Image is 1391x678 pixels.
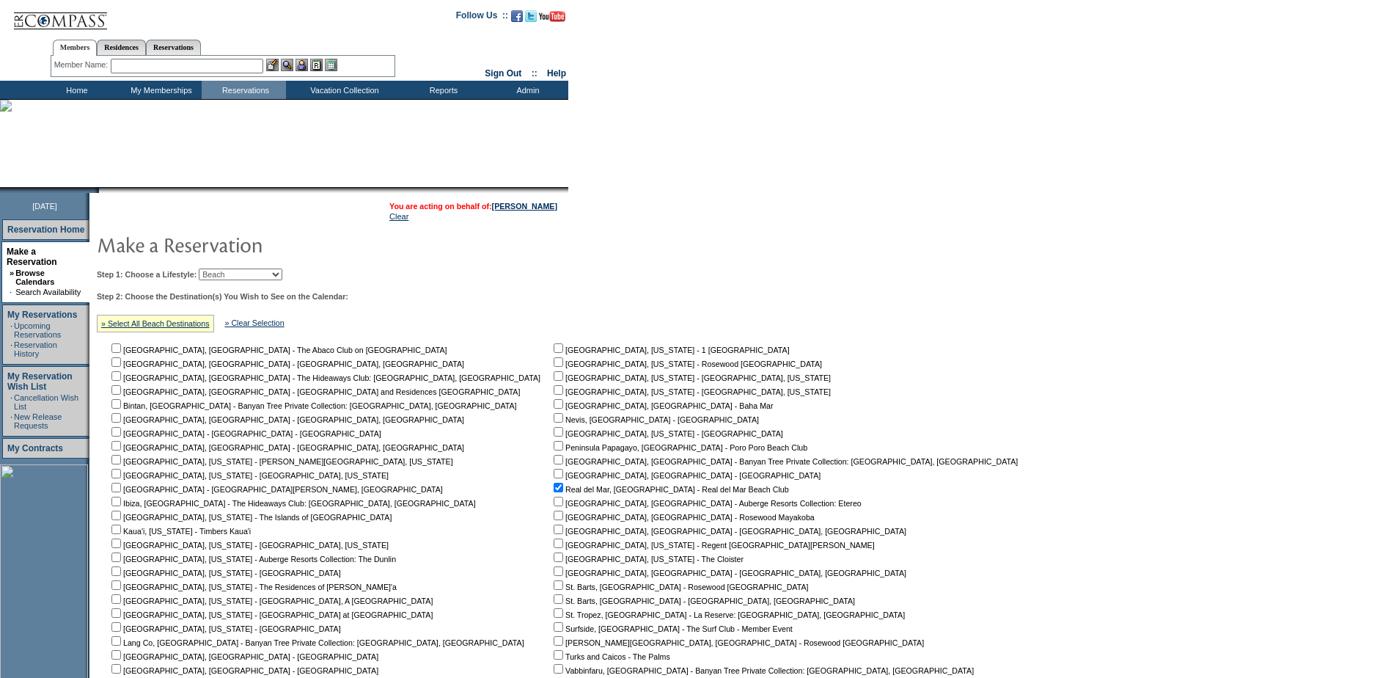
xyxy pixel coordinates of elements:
[539,11,565,22] img: Subscribe to our YouTube Channel
[547,68,566,79] a: Help
[109,387,520,396] nobr: [GEOGRAPHIC_DATA], [GEOGRAPHIC_DATA] - [GEOGRAPHIC_DATA] and Residences [GEOGRAPHIC_DATA]
[109,597,433,605] nobr: [GEOGRAPHIC_DATA], [US_STATE] - [GEOGRAPHIC_DATA], A [GEOGRAPHIC_DATA]
[225,318,285,327] a: » Clear Selection
[94,187,99,193] img: promoShadowLeftCorner.gif
[14,321,61,339] a: Upcoming Reservations
[109,624,341,633] nobr: [GEOGRAPHIC_DATA], [US_STATE] - [GEOGRAPHIC_DATA]
[551,638,924,647] nobr: [PERSON_NAME][GEOGRAPHIC_DATA], [GEOGRAPHIC_DATA] - Rosewood [GEOGRAPHIC_DATA]
[109,541,389,550] nobr: [GEOGRAPHIC_DATA], [US_STATE] - [GEOGRAPHIC_DATA], [US_STATE]
[525,10,537,22] img: Follow us on Twitter
[10,321,12,339] td: ·
[109,513,392,522] nobr: [GEOGRAPHIC_DATA], [US_STATE] - The Islands of [GEOGRAPHIC_DATA]
[551,527,906,536] nobr: [GEOGRAPHIC_DATA], [GEOGRAPHIC_DATA] - [GEOGRAPHIC_DATA], [GEOGRAPHIC_DATA]
[109,638,524,647] nobr: Lang Co, [GEOGRAPHIC_DATA] - Banyan Tree Private Collection: [GEOGRAPHIC_DATA], [GEOGRAPHIC_DATA]
[101,319,210,328] a: » Select All Beach Destinations
[15,288,81,296] a: Search Availability
[7,371,73,392] a: My Reservation Wish List
[109,666,378,675] nobr: [GEOGRAPHIC_DATA], [GEOGRAPHIC_DATA] - [GEOGRAPHIC_DATA]
[551,457,1018,466] nobr: [GEOGRAPHIC_DATA], [GEOGRAPHIC_DATA] - Banyan Tree Private Collection: [GEOGRAPHIC_DATA], [GEOGRA...
[551,597,855,605] nobr: St. Barts, [GEOGRAPHIC_DATA] - [GEOGRAPHIC_DATA], [GEOGRAPHIC_DATA]
[109,429,381,438] nobr: [GEOGRAPHIC_DATA] - [GEOGRAPHIC_DATA] - [GEOGRAPHIC_DATA]
[551,666,974,675] nobr: Vabbinfaru, [GEOGRAPHIC_DATA] - Banyan Tree Private Collection: [GEOGRAPHIC_DATA], [GEOGRAPHIC_DATA]
[551,429,783,438] nobr: [GEOGRAPHIC_DATA], [US_STATE] - [GEOGRAPHIC_DATA]
[525,15,537,23] a: Follow us on Twitter
[54,59,111,71] div: Member Name:
[539,15,565,23] a: Subscribe to our YouTube Channel
[15,269,54,286] a: Browse Calendars
[551,624,793,633] nobr: Surfside, [GEOGRAPHIC_DATA] - The Surf Club - Member Event
[14,393,78,411] a: Cancellation Wish List
[117,81,202,99] td: My Memberships
[511,15,523,23] a: Become our fan on Facebook
[551,652,670,661] nobr: Turks and Caicos - The Palms
[109,360,464,368] nobr: [GEOGRAPHIC_DATA], [GEOGRAPHIC_DATA] - [GEOGRAPHIC_DATA], [GEOGRAPHIC_DATA]
[551,360,822,368] nobr: [GEOGRAPHIC_DATA], [US_STATE] - Rosewood [GEOGRAPHIC_DATA]
[109,555,396,564] nobr: [GEOGRAPHIC_DATA], [US_STATE] - Auberge Resorts Collection: The Dunlin
[7,247,57,267] a: Make a Reservation
[53,40,98,56] a: Members
[10,393,12,411] td: ·
[97,270,197,279] b: Step 1: Choose a Lifestyle:
[109,346,447,354] nobr: [GEOGRAPHIC_DATA], [GEOGRAPHIC_DATA] - The Abaco Club on [GEOGRAPHIC_DATA]
[10,288,14,296] td: ·
[400,81,484,99] td: Reports
[109,373,540,382] nobr: [GEOGRAPHIC_DATA], [GEOGRAPHIC_DATA] - The Hideaways Club: [GEOGRAPHIC_DATA], [GEOGRAPHIC_DATA]
[551,541,875,550] nobr: [GEOGRAPHIC_DATA], [US_STATE] - Regent [GEOGRAPHIC_DATA][PERSON_NAME]
[109,499,476,508] nobr: Ibiza, [GEOGRAPHIC_DATA] - The Hideaways Club: [GEOGRAPHIC_DATA], [GEOGRAPHIC_DATA]
[109,471,389,480] nobr: [GEOGRAPHIC_DATA], [US_STATE] - [GEOGRAPHIC_DATA], [US_STATE]
[551,373,831,382] nobr: [GEOGRAPHIC_DATA], [US_STATE] - [GEOGRAPHIC_DATA], [US_STATE]
[7,225,84,235] a: Reservation Home
[202,81,286,99] td: Reservations
[551,485,789,494] nobr: Real del Mar, [GEOGRAPHIC_DATA] - Real del Mar Beach Club
[109,443,464,452] nobr: [GEOGRAPHIC_DATA], [GEOGRAPHIC_DATA] - [GEOGRAPHIC_DATA], [GEOGRAPHIC_DATA]
[389,202,557,211] span: You are acting on behalf of:
[286,81,400,99] td: Vacation Collection
[109,485,443,494] nobr: [GEOGRAPHIC_DATA] - [GEOGRAPHIC_DATA][PERSON_NAME], [GEOGRAPHIC_DATA]
[109,401,517,410] nobr: Bintan, [GEOGRAPHIC_DATA] - Banyan Tree Private Collection: [GEOGRAPHIC_DATA], [GEOGRAPHIC_DATA]
[485,68,521,79] a: Sign Out
[7,443,63,453] a: My Contracts
[109,652,378,661] nobr: [GEOGRAPHIC_DATA], [GEOGRAPHIC_DATA] - [GEOGRAPHIC_DATA]
[14,340,57,358] a: Reservation History
[281,59,293,71] img: View
[97,292,348,301] b: Step 2: Choose the Destination(s) You Wish to See on the Calendar:
[551,555,744,564] nobr: [GEOGRAPHIC_DATA], [US_STATE] - The Cloister
[456,9,508,26] td: Follow Us ::
[389,212,408,221] a: Clear
[97,40,146,55] a: Residences
[551,499,862,508] nobr: [GEOGRAPHIC_DATA], [GEOGRAPHIC_DATA] - Auberge Resorts Collection: Etereo
[551,583,808,591] nobr: St. Barts, [GEOGRAPHIC_DATA] - Rosewood [GEOGRAPHIC_DATA]
[266,59,279,71] img: b_edit.gif
[551,610,905,619] nobr: St. Tropez, [GEOGRAPHIC_DATA] - La Reserve: [GEOGRAPHIC_DATA], [GEOGRAPHIC_DATA]
[109,583,397,591] nobr: [GEOGRAPHIC_DATA], [US_STATE] - The Residences of [PERSON_NAME]'a
[99,187,100,193] img: blank.gif
[109,569,341,577] nobr: [GEOGRAPHIC_DATA], [US_STATE] - [GEOGRAPHIC_DATA]
[10,269,14,277] b: »
[484,81,568,99] td: Admin
[511,10,523,22] img: Become our fan on Facebook
[325,59,337,71] img: b_calculator.gif
[97,230,390,259] img: pgTtlMakeReservation.gif
[551,443,807,452] nobr: Peninsula Papagayo, [GEOGRAPHIC_DATA] - Poro Poro Beach Club
[551,569,906,577] nobr: [GEOGRAPHIC_DATA], [GEOGRAPHIC_DATA] - [GEOGRAPHIC_DATA], [GEOGRAPHIC_DATA]
[551,513,815,522] nobr: [GEOGRAPHIC_DATA], [GEOGRAPHIC_DATA] - Rosewood Mayakoba
[109,415,464,424] nobr: [GEOGRAPHIC_DATA], [GEOGRAPHIC_DATA] - [GEOGRAPHIC_DATA], [GEOGRAPHIC_DATA]
[32,202,57,211] span: [DATE]
[33,81,117,99] td: Home
[551,387,831,396] nobr: [GEOGRAPHIC_DATA], [US_STATE] - [GEOGRAPHIC_DATA], [US_STATE]
[492,202,557,211] a: [PERSON_NAME]
[109,527,251,536] nobr: Kaua'i, [US_STATE] - Timbers Kaua'i
[7,310,77,320] a: My Reservations
[109,610,433,619] nobr: [GEOGRAPHIC_DATA], [US_STATE] - [GEOGRAPHIC_DATA] at [GEOGRAPHIC_DATA]
[551,415,759,424] nobr: Nevis, [GEOGRAPHIC_DATA] - [GEOGRAPHIC_DATA]
[146,40,201,55] a: Reservations
[551,401,773,410] nobr: [GEOGRAPHIC_DATA], [GEOGRAPHIC_DATA] - Baha Mar
[109,457,453,466] nobr: [GEOGRAPHIC_DATA], [US_STATE] - [PERSON_NAME][GEOGRAPHIC_DATA], [US_STATE]
[551,471,821,480] nobr: [GEOGRAPHIC_DATA], [GEOGRAPHIC_DATA] - [GEOGRAPHIC_DATA]
[14,412,62,430] a: New Release Requests
[532,68,537,79] span: ::
[296,59,308,71] img: Impersonate
[310,59,323,71] img: Reservations
[551,346,790,354] nobr: [GEOGRAPHIC_DATA], [US_STATE] - 1 [GEOGRAPHIC_DATA]
[10,340,12,358] td: ·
